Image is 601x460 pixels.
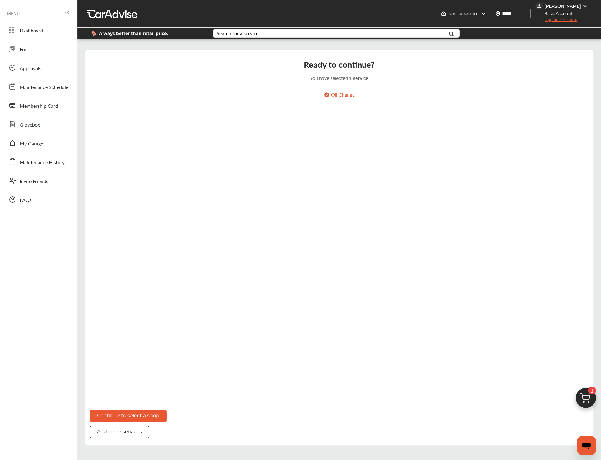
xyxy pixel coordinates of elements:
span: Fuel [20,46,29,54]
iframe: Button to launch messaging window [577,436,596,455]
span: Glovebox [20,121,40,129]
span: Upgrade Account [535,17,577,25]
div: [PERSON_NAME] [544,3,581,9]
img: jVpblrzwTbfkPYzPPzSLxeg0AAAAASUVORK5CYII= [535,2,543,10]
span: My Garage [20,140,43,148]
span: Always better than retail price. [99,31,168,36]
div: Search for a service [217,31,258,36]
span: Basic Account [536,10,577,17]
b: 1 service [349,74,369,81]
a: Maintenance Schedule [5,79,71,94]
p: You have selected [90,74,589,81]
img: header-divider.bc55588e.svg [530,9,531,18]
img: header-home-logo.8d720a4f.svg [441,11,446,16]
span: 1 [588,387,596,394]
button: Continue to select a shop [90,410,167,422]
span: No shop selected [448,11,478,16]
span: Maintenance History [20,159,65,167]
a: Glovebox [5,116,71,132]
span: Maintenance Schedule [20,83,68,91]
span: Dashboard [20,27,43,35]
span: Invite Friends [20,178,48,186]
a: Maintenance History [5,154,71,170]
p: Oil Change [324,91,355,98]
img: cart_icon.3d0951e8.svg [571,385,600,414]
span: MENU [7,11,20,16]
a: Approvals [5,60,71,76]
button: Add more services [90,426,149,438]
span: FAQs [20,196,32,204]
a: Membership Card [5,97,71,113]
a: Fuel [5,41,71,57]
img: dollor_label_vector.a70140d1.svg [91,31,96,36]
a: FAQs [5,192,71,207]
img: WGsFRI8htEPBVLJbROoPRyZpYNWhNONpIPPETTm6eUC0GeLEiAAAAAElFTkSuQmCC [582,4,587,9]
a: My Garage [5,135,71,151]
a: Dashboard [5,22,71,38]
span: Approvals [20,65,41,73]
img: location_vector.a44bc228.svg [495,11,500,16]
span: Membership Card [20,102,58,110]
a: Invite Friends [5,173,71,189]
img: header-down-arrow.9dd2ce7d.svg [481,11,486,16]
h2: Ready to continue? [90,59,589,70]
